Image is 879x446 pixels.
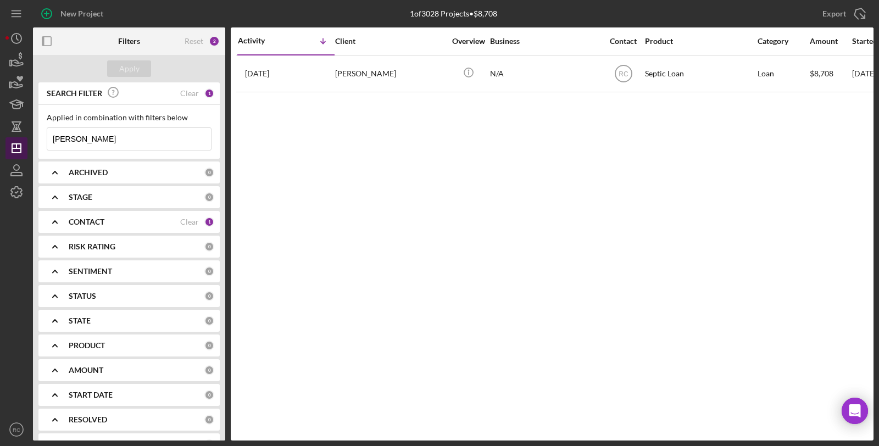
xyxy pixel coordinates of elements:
[69,267,112,276] b: SENTIMENT
[335,37,445,46] div: Client
[69,242,115,251] b: RISK RATING
[204,217,214,227] div: 1
[33,3,114,25] button: New Project
[811,3,874,25] button: Export
[645,56,755,91] div: Septic Loan
[69,316,91,325] b: STATE
[490,37,600,46] div: Business
[13,427,20,433] text: RC
[47,89,102,98] b: SEARCH FILTER
[204,365,214,375] div: 0
[490,56,600,91] div: N/A
[204,316,214,326] div: 0
[645,37,755,46] div: Product
[245,69,269,78] time: 2025-08-04 21:21
[69,168,108,177] b: ARCHIVED
[758,37,809,46] div: Category
[209,36,220,47] div: 2
[69,366,103,375] b: AMOUNT
[69,341,105,350] b: PRODUCT
[180,89,199,98] div: Clear
[842,398,868,424] div: Open Intercom Messenger
[107,60,151,77] button: Apply
[238,36,286,45] div: Activity
[448,37,489,46] div: Overview
[69,193,92,202] b: STAGE
[810,56,851,91] div: $8,708
[603,37,644,46] div: Contact
[5,419,27,441] button: RC
[410,9,497,18] div: 1 of 3028 Projects • $8,708
[204,266,214,276] div: 0
[822,3,846,25] div: Export
[758,56,809,91] div: Loan
[204,168,214,177] div: 0
[204,88,214,98] div: 1
[185,37,203,46] div: Reset
[69,415,107,424] b: RESOLVED
[69,391,113,399] b: START DATE
[119,60,140,77] div: Apply
[619,70,628,77] text: RC
[204,341,214,350] div: 0
[335,56,445,91] div: [PERSON_NAME]
[69,218,104,226] b: CONTACT
[204,291,214,301] div: 0
[180,218,199,226] div: Clear
[118,37,140,46] b: Filters
[60,3,103,25] div: New Project
[69,292,96,300] b: STATUS
[204,390,214,400] div: 0
[204,415,214,425] div: 0
[47,113,212,122] div: Applied in combination with filters below
[204,242,214,252] div: 0
[204,192,214,202] div: 0
[810,37,851,46] div: Amount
